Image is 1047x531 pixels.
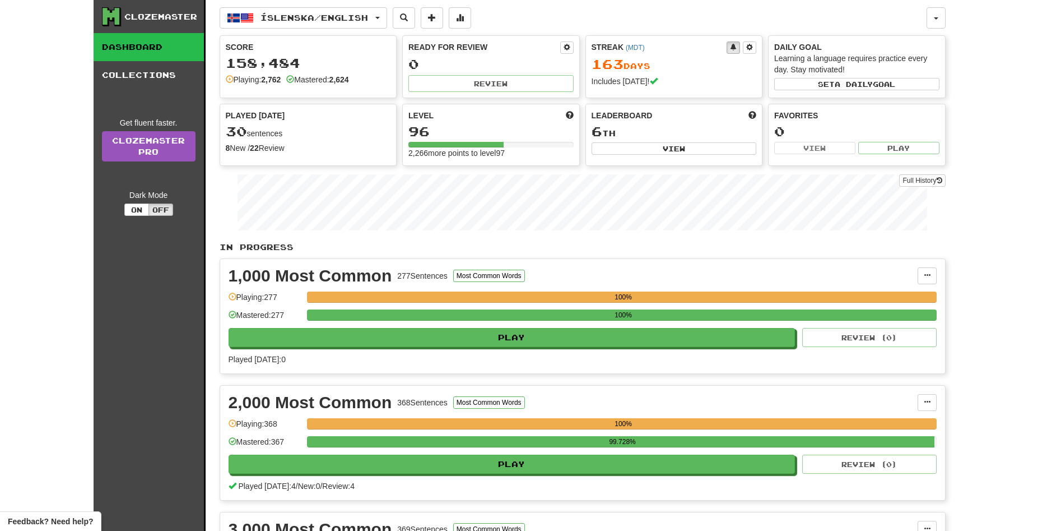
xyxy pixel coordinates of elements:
[261,75,281,84] strong: 2,762
[453,270,525,282] button: Most Common Words
[94,33,204,61] a: Dashboard
[229,267,392,284] div: 1,000 Most Common
[310,310,937,321] div: 100%
[226,41,391,53] div: Score
[229,328,795,347] button: Play
[260,13,368,22] span: Íslenska / English
[566,110,574,121] span: Score more points to level up
[220,242,946,253] p: In Progress
[592,124,757,139] div: th
[774,53,939,75] div: Learning a language requires practice every day. Stay motivated!
[393,7,415,29] button: Search sentences
[229,310,301,328] div: Mastered: 277
[229,355,286,364] span: Played [DATE]: 0
[226,144,230,153] strong: 8
[858,142,939,154] button: Play
[453,396,525,409] button: Most Common Words
[226,124,391,139] div: sentences
[408,147,574,159] div: 2,266 more points to level 97
[310,292,937,303] div: 100%
[592,57,757,72] div: Day s
[250,144,259,153] strong: 22
[220,7,387,29] button: Íslenska/English
[226,56,391,70] div: 158,484
[774,78,939,90] button: Seta dailygoal
[835,80,873,88] span: a daily
[226,123,247,139] span: 30
[320,482,322,491] span: /
[286,74,348,85] div: Mastered:
[592,110,653,121] span: Leaderboard
[408,110,434,121] span: Level
[124,11,197,22] div: Clozemaster
[408,75,574,92] button: Review
[592,41,727,53] div: Streak
[229,394,392,411] div: 2,000 Most Common
[238,482,295,491] span: Played [DATE]: 4
[226,74,281,85] div: Playing:
[102,131,196,161] a: ClozemasterPro
[322,482,355,491] span: Review: 4
[8,516,93,527] span: Open feedback widget
[408,57,574,71] div: 0
[298,482,320,491] span: New: 0
[408,41,560,53] div: Ready for Review
[226,142,391,154] div: New / Review
[592,76,757,87] div: Includes [DATE]!
[774,41,939,53] div: Daily Goal
[774,142,855,154] button: View
[408,124,574,138] div: 96
[592,56,623,72] span: 163
[94,61,204,89] a: Collections
[296,482,298,491] span: /
[229,455,795,474] button: Play
[229,418,301,437] div: Playing: 368
[421,7,443,29] button: Add sentence to collection
[774,110,939,121] div: Favorites
[148,204,173,216] button: Off
[226,110,285,121] span: Played [DATE]
[802,455,937,474] button: Review (0)
[592,123,602,139] span: 6
[102,117,196,128] div: Get fluent faster.
[592,142,757,155] button: View
[124,204,149,216] button: On
[899,174,945,187] button: Full History
[329,75,349,84] strong: 2,624
[802,328,937,347] button: Review (0)
[449,7,471,29] button: More stats
[397,397,448,408] div: 368 Sentences
[626,44,645,52] a: (MDT)
[310,436,935,447] div: 99.728%
[229,436,301,455] div: Mastered: 367
[748,110,756,121] span: This week in points, UTC
[310,418,937,430] div: 100%
[229,292,301,310] div: Playing: 277
[397,270,448,281] div: 277 Sentences
[102,190,196,201] div: Dark Mode
[774,124,939,138] div: 0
